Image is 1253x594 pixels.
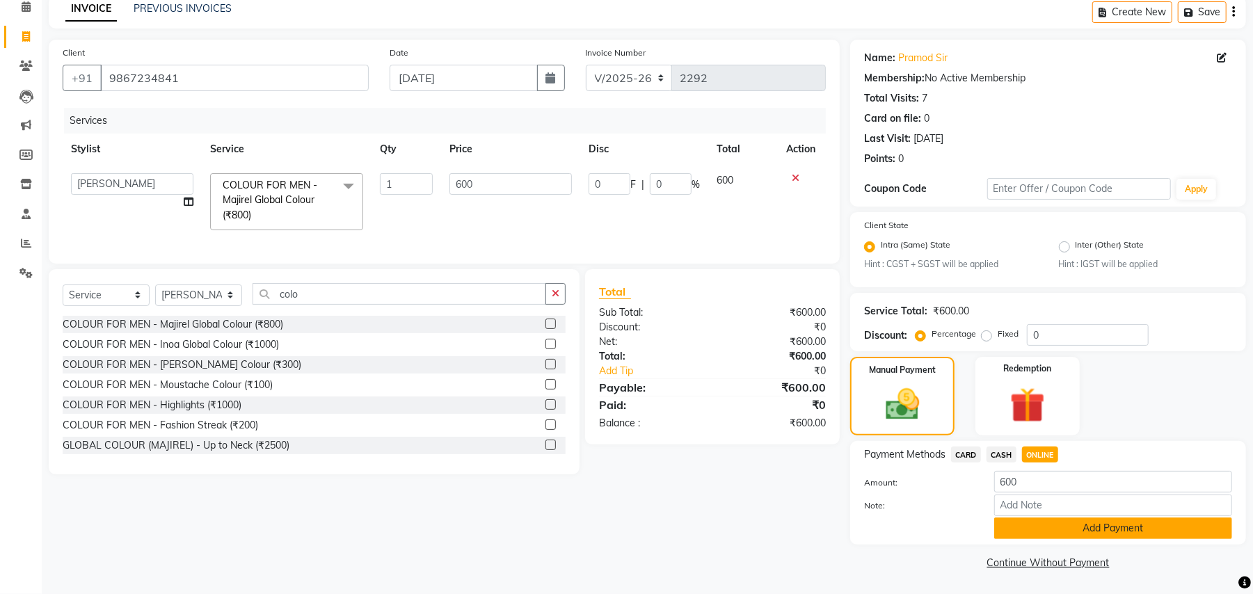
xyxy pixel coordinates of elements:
[63,317,283,332] div: COLOUR FOR MEN - Majirel Global Colour (₹800)
[63,418,258,433] div: COLOUR FOR MEN - Fashion Streak (₹200)
[864,91,919,106] div: Total Visits:
[63,398,241,412] div: COLOUR FOR MEN - Highlights (₹1000)
[994,471,1232,492] input: Amount
[589,396,712,413] div: Paid:
[712,349,836,364] div: ₹600.00
[708,134,778,165] th: Total
[253,283,546,305] input: Search or Scan
[63,358,301,372] div: COLOUR FOR MEN - [PERSON_NAME] Colour (₹300)
[864,131,911,146] div: Last Visit:
[1059,258,1232,271] small: Hint : IGST will be applied
[854,476,983,489] label: Amount:
[251,209,257,221] a: x
[589,320,712,335] div: Discount:
[599,284,631,299] span: Total
[580,134,708,165] th: Disc
[441,134,580,165] th: Price
[733,364,836,378] div: ₹0
[712,335,836,349] div: ₹600.00
[589,335,712,349] div: Net:
[586,47,646,59] label: Invoice Number
[994,495,1232,516] input: Add Note
[63,378,273,392] div: COLOUR FOR MEN - Moustache Colour (₹100)
[712,416,836,431] div: ₹600.00
[898,152,904,166] div: 0
[223,179,317,221] span: COLOUR FOR MEN - Majirel Global Colour (₹800)
[864,71,925,86] div: Membership:
[869,364,936,376] label: Manual Payment
[999,383,1056,427] img: _gift.svg
[692,177,700,192] span: %
[898,51,948,65] a: Pramod Sir
[778,134,826,165] th: Action
[987,447,1016,463] span: CASH
[712,396,836,413] div: ₹0
[1092,1,1172,23] button: Create New
[854,499,983,512] label: Note:
[589,305,712,320] div: Sub Total:
[864,111,921,126] div: Card on file:
[63,438,289,453] div: GLOBAL COLOUR (MAJIREL) - Up to Neck (₹2500)
[63,47,85,59] label: Client
[864,258,1037,271] small: Hint : CGST + SGST will be applied
[864,51,895,65] div: Name:
[390,47,408,59] label: Date
[994,517,1232,539] button: Add Payment
[951,447,981,463] span: CARD
[987,178,1171,200] input: Enter Offer / Coupon Code
[853,556,1243,570] a: Continue Without Payment
[589,349,712,364] div: Total:
[712,305,836,320] div: ₹600.00
[913,131,943,146] div: [DATE]
[922,91,927,106] div: 7
[864,447,945,462] span: Payment Methods
[1178,1,1227,23] button: Save
[924,111,929,126] div: 0
[589,379,712,396] div: Payable:
[202,134,372,165] th: Service
[864,304,927,319] div: Service Total:
[63,337,279,352] div: COLOUR FOR MEN - Inoa Global Colour (₹1000)
[1076,239,1144,255] label: Inter (Other) State
[875,385,930,424] img: _cash.svg
[134,2,232,15] a: PREVIOUS INVOICES
[864,71,1232,86] div: No Active Membership
[932,328,976,340] label: Percentage
[998,328,1019,340] label: Fixed
[100,65,369,91] input: Search by Name/Mobile/Email/Code
[1176,179,1216,200] button: Apply
[589,364,733,378] a: Add Tip
[641,177,644,192] span: |
[881,239,950,255] label: Intra (Same) State
[63,65,102,91] button: +91
[1003,362,1051,375] label: Redemption
[372,134,441,165] th: Qty
[864,328,907,343] div: Discount:
[1022,447,1058,463] span: ONLINE
[933,304,969,319] div: ₹600.00
[64,108,836,134] div: Services
[589,416,712,431] div: Balance :
[864,182,987,196] div: Coupon Code
[864,152,895,166] div: Points:
[717,174,733,186] span: 600
[712,320,836,335] div: ₹0
[630,177,636,192] span: F
[63,134,202,165] th: Stylist
[864,219,909,232] label: Client State
[712,379,836,396] div: ₹600.00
